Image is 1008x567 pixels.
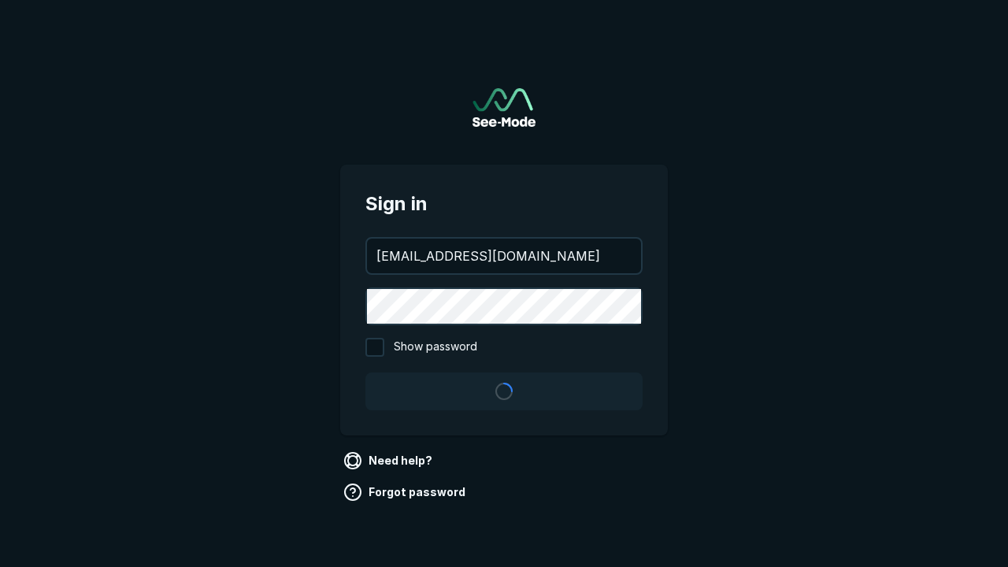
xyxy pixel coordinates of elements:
a: Go to sign in [472,88,535,127]
img: See-Mode Logo [472,88,535,127]
span: Sign in [365,190,643,218]
input: your@email.com [367,239,641,273]
a: Need help? [340,448,439,473]
span: Show password [394,338,477,357]
a: Forgot password [340,480,472,505]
